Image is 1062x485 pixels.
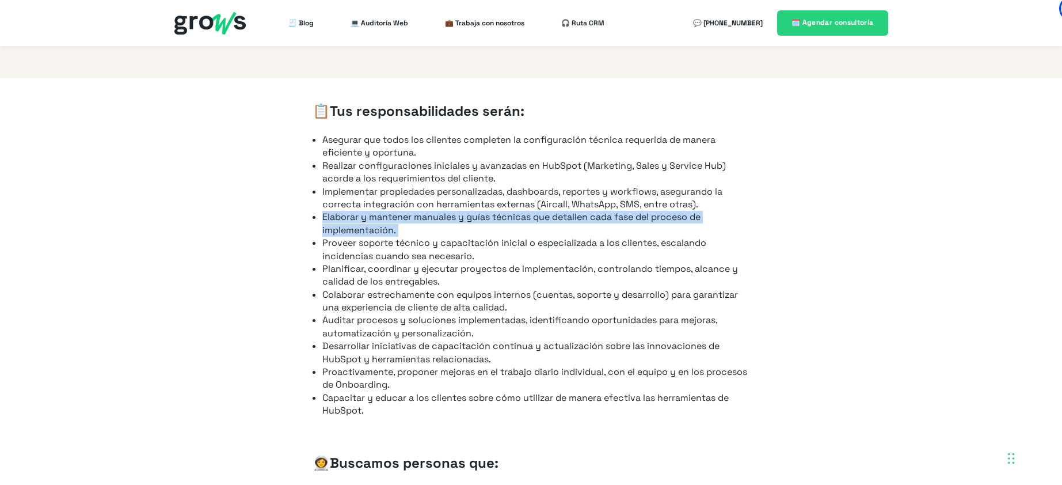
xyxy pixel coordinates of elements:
[174,12,246,35] img: grows - hubspot
[322,185,749,211] li: Implementar propiedades personalizadas, dashboards, reportes y workflows, asegurando la correcta ...
[322,392,749,418] li: Capacitar y educar a los clientes sobre cómo utilizar de manera efectiva las herramientas de HubS...
[777,10,888,35] a: 🗓️ Agendar consultoría
[313,454,330,472] span: 👩‍🚀
[288,12,314,35] a: 🧾 Blog
[322,289,749,315] li: Colaborar estrechamente con equipos internos (cuentas, soporte y desarrollo) para garantizar una ...
[561,12,604,35] a: 🎧 Ruta CRM
[322,340,749,366] li: Desarrollar iniciativas de capacitación continua y actualización sobre las innovaciones de HubSpo...
[322,160,749,185] li: Realizar configuraciones iniciales y avanzadas en HubSpot (Marketing, Sales y Service Hub) acorde...
[313,102,330,120] span: 📋
[322,237,749,263] li: Proveer soporte técnico y capacitación inicial o especializada a los clientes, escalando incidenc...
[855,324,1062,485] iframe: Chat Widget
[693,12,763,35] a: 💬 [PHONE_NUMBER]
[1008,441,1015,476] div: Drag
[791,18,874,27] span: 🗓️ Agendar consultoría
[322,263,749,289] li: Planificar, coordinar y ejecutar proyectos de implementación, controlando tiempos, alcance y cali...
[313,453,750,473] h3: Buscamos personas que:
[445,12,524,35] a: 💼 Trabaja con nosotros
[322,211,749,237] li: Elaborar y mantener manuales y guías técnicas que detallen cada fase del proceso de implementación.
[322,134,749,160] li: Asegurar que todos los clientes completen la configuración técnica requerida de manera eficiente ...
[313,101,750,121] h3: Tus responsabilidades serán:
[322,366,749,392] li: Proactivamente, proponer mejoras en el trabajo diario individual, con el equipo y en los procesos...
[351,12,408,35] a: 💻 Auditoría Web
[322,314,749,340] li: Auditar procesos y soluciones implementadas, identificando oportunidades para mejoras, automatiza...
